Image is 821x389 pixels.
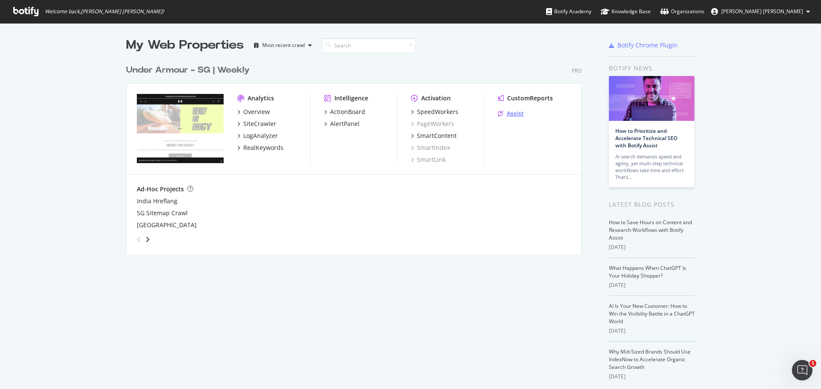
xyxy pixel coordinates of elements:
a: Assist [498,109,524,118]
a: Botify Chrome Plugin [609,41,678,50]
span: Junn Cheng Liew [721,8,803,15]
div: SpeedWorkers [417,108,458,116]
div: grid [126,54,588,254]
div: Analytics [248,94,274,102]
a: Overview [237,108,270,116]
div: angle-left [133,233,145,246]
div: CustomReports [507,94,553,102]
div: Ad-Hoc Projects [137,185,184,193]
div: SiteCrawler [243,120,276,128]
div: AI search demands speed and agility, yet multi-step technical workflows take time and effort. Tha... [615,153,688,181]
input: Search [322,38,416,53]
a: SmartLink [411,155,446,164]
a: Why Mid-Sized Brands Should Use IndexNow to Accelerate Organic Search Growth [609,348,691,371]
a: India Hreflang [137,197,177,205]
a: ActionBoard [324,108,365,116]
div: LogAnalyzer [243,132,278,140]
div: Botify Chrome Plugin [617,41,678,50]
div: Overview [243,108,270,116]
div: Botify news [609,64,695,73]
div: [DATE] [609,327,695,335]
div: Organizations [660,7,704,16]
div: [DATE] [609,373,695,380]
a: SG Sitemap Crawl [137,209,188,217]
a: SmartIndex [411,143,450,152]
img: How to Prioritize and Accelerate Technical SEO with Botify Assist [609,76,694,121]
a: LogAnalyzer [237,132,278,140]
div: [DATE] [609,243,695,251]
a: Under Armour - SG | Weekly [126,64,253,76]
div: RealKeywords [243,143,284,152]
div: [DATE] [609,281,695,289]
a: SpeedWorkers [411,108,458,116]
a: What Happens When ChatGPT Is Your Holiday Shopper? [609,264,686,279]
div: Latest Blog Posts [609,200,695,209]
div: Pro [572,67,582,74]
div: Botify Academy [546,7,591,16]
div: Under Armour - SG | Weekly [126,64,250,76]
div: Knowledge Base [601,7,651,16]
div: AlertPanel [330,120,360,128]
button: Most recent crawl [251,38,315,52]
a: How to Prioritize and Accelerate Technical SEO with Botify Assist [615,127,677,149]
span: Welcome back, [PERSON_NAME] [PERSON_NAME] ! [45,8,164,15]
div: Most recent crawl [262,43,305,48]
iframe: Intercom live chat [792,360,812,380]
div: ActionBoard [330,108,365,116]
a: SiteCrawler [237,120,276,128]
div: Intelligence [334,94,368,102]
span: 1 [809,360,816,367]
a: PageWorkers [411,120,454,128]
a: [GEOGRAPHIC_DATA] [137,221,197,229]
div: My Web Properties [126,37,244,54]
div: SmartContent [417,132,457,140]
div: angle-right [145,235,151,244]
a: How to Save Hours on Content and Research Workflows with Botify Assist [609,219,692,241]
img: underarmour.com.sg [137,94,224,163]
div: Activation [421,94,451,102]
a: SmartContent [411,132,457,140]
a: AlertPanel [324,120,360,128]
a: RealKeywords [237,143,284,152]
div: Assist [507,109,524,118]
a: AI Is Your New Customer: How to Win the Visibility Battle in a ChatGPT World [609,302,695,325]
button: [PERSON_NAME] [PERSON_NAME] [704,5,817,18]
a: CustomReports [498,94,553,102]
